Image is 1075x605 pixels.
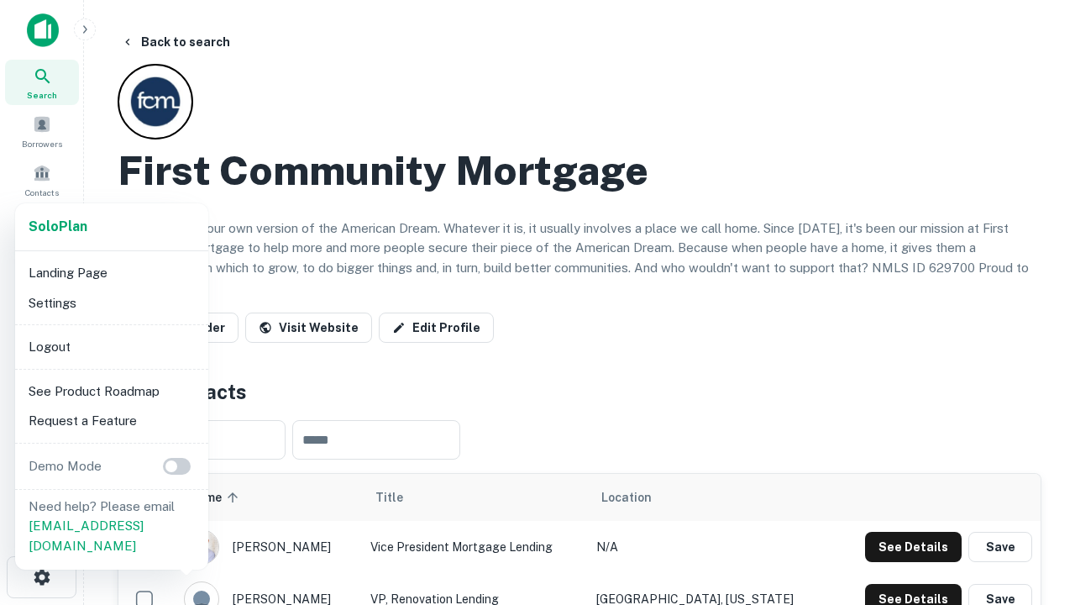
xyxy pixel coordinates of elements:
li: Request a Feature [22,406,202,436]
a: [EMAIL_ADDRESS][DOMAIN_NAME] [29,518,144,553]
li: Logout [22,332,202,362]
iframe: Chat Widget [991,417,1075,497]
p: Need help? Please email [29,497,195,556]
li: Landing Page [22,258,202,288]
p: Demo Mode [22,456,108,476]
li: See Product Roadmap [22,376,202,407]
li: Settings [22,288,202,318]
a: SoloPlan [29,217,87,237]
strong: Solo Plan [29,218,87,234]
